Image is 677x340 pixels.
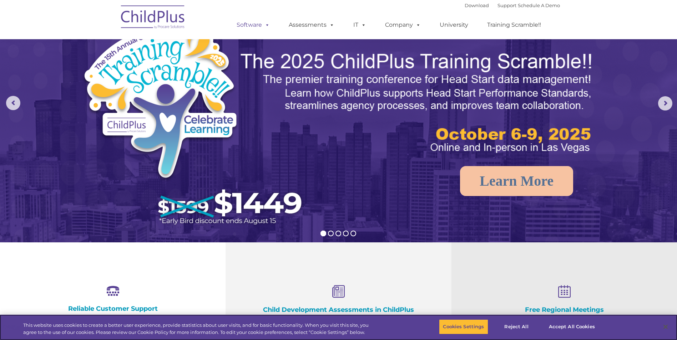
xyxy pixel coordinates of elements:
[497,2,516,8] a: Support
[433,18,475,32] a: University
[99,76,130,82] span: Phone number
[480,18,548,32] a: Training Scramble!!
[23,322,372,336] div: This website uses cookies to create a better user experience, provide statistics about user visit...
[487,306,641,314] h4: Free Regional Meetings
[658,319,673,335] button: Close
[465,2,560,8] font: |
[494,319,539,334] button: Reject All
[518,2,560,8] a: Schedule A Demo
[99,47,121,52] span: Last name
[545,319,599,334] button: Accept All Cookies
[439,319,488,334] button: Cookies Settings
[346,18,373,32] a: IT
[36,305,190,313] h4: Reliable Customer Support
[282,18,342,32] a: Assessments
[460,166,573,196] a: Learn More
[261,306,415,314] h4: Child Development Assessments in ChildPlus
[229,18,277,32] a: Software
[378,18,428,32] a: Company
[117,0,189,36] img: ChildPlus by Procare Solutions
[465,2,489,8] a: Download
